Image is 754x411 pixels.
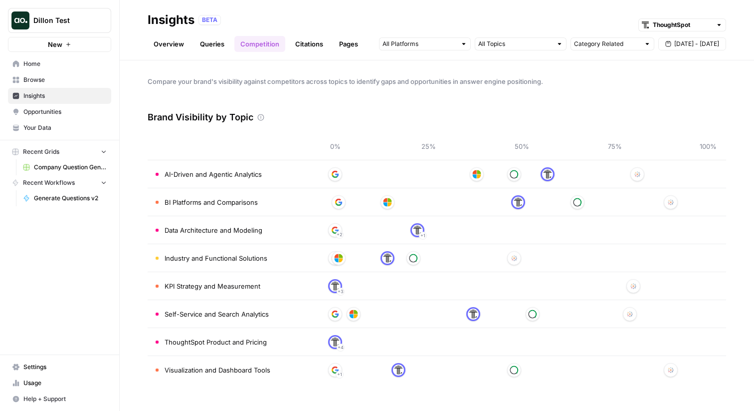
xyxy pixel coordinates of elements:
span: Visualization and Dashboard Tools [165,365,270,375]
span: Recent Workflows [23,178,75,187]
a: Insights [8,88,111,104]
span: Dillon Test [33,15,94,25]
img: em6uifynyh9mio6ldxz8kkfnatao [331,282,340,291]
input: ThoughtSpot [653,20,712,30]
span: Insights [23,91,107,100]
img: kdf4ucm9w1dsh35th9k7a1vc8tb6 [633,170,642,179]
span: Your Data [23,123,107,132]
button: Help + Support [8,391,111,407]
img: em6uifynyh9mio6ldxz8kkfnatao [331,338,340,347]
a: Pages [333,36,364,52]
span: Company Question Generation [34,163,107,172]
span: Data Architecture and Modeling [165,225,262,235]
span: KPI Strategy and Measurement [165,281,260,291]
span: Self-Service and Search Analytics [165,309,269,319]
input: All Topics [478,39,552,49]
a: Citations [289,36,329,52]
img: aln7fzklr3l99mnai0z5kuqxmnn3 [472,170,481,179]
img: aln7fzklr3l99mnai0z5kuqxmnn3 [349,310,358,319]
div: BETA [198,15,221,25]
img: aln7fzklr3l99mnai0z5kuqxmnn3 [383,198,392,207]
img: kdf4ucm9w1dsh35th9k7a1vc8tb6 [666,366,675,375]
img: em6uifynyh9mio6ldxz8kkfnatao [394,366,403,375]
img: yl4xathz0bu0psn9qrewxmnjolkn [331,170,340,179]
a: Your Data [8,120,111,136]
img: em6uifynyh9mio6ldxz8kkfnatao [413,226,422,235]
span: Usage [23,379,107,388]
span: BI Platforms and Comparisons [165,197,258,207]
img: kdf4ucm9w1dsh35th9k7a1vc8tb6 [629,282,638,291]
img: em6uifynyh9mio6ldxz8kkfnatao [469,310,478,319]
a: Browse [8,72,111,88]
a: Opportunities [8,104,111,120]
span: Home [23,59,107,68]
span: AI-Driven and Agentic Analytics [165,169,262,179]
button: Recent Workflows [8,175,111,190]
img: kdf4ucm9w1dsh35th9k7a1vc8tb6 [625,310,634,319]
a: Queries [194,36,230,52]
a: Usage [8,375,111,391]
button: Workspace: Dillon Test [8,8,111,33]
a: Competition [234,36,285,52]
img: em6uifynyh9mio6ldxz8kkfnatao [514,198,523,207]
span: [DATE] - [DATE] [674,39,719,48]
span: Opportunities [23,107,107,116]
span: Browse [23,75,107,84]
img: xsqu0h2hwbvu35u0l79dsjlrovy7 [510,366,519,375]
img: yl4xathz0bu0psn9qrewxmnjolkn [331,254,340,263]
span: Generate Questions v2 [34,194,107,203]
input: All Platforms [382,39,456,49]
img: xsqu0h2hwbvu35u0l79dsjlrovy7 [528,310,537,319]
img: yl4xathz0bu0psn9qrewxmnjolkn [334,198,343,207]
img: xsqu0h2hwbvu35u0l79dsjlrovy7 [573,198,582,207]
img: yl4xathz0bu0psn9qrewxmnjolkn [331,310,340,319]
span: 0% [325,141,345,151]
img: xsqu0h2hwbvu35u0l79dsjlrovy7 [510,170,519,179]
a: Company Question Generation [18,159,111,175]
span: + 1 [420,231,425,241]
img: aln7fzklr3l99mnai0z5kuqxmnn3 [334,254,343,263]
span: + 4 [338,343,344,353]
span: 75% [605,141,625,151]
img: yl4xathz0bu0psn9qrewxmnjolkn [331,366,340,375]
span: + 2 [337,230,343,240]
a: Settings [8,359,111,375]
span: Help + Support [23,395,107,404]
span: 100% [698,141,718,151]
img: em6uifynyh9mio6ldxz8kkfnatao [383,254,392,263]
a: Generate Questions v2 [18,190,111,206]
span: 50% [512,141,532,151]
span: Industry and Functional Solutions [165,253,267,263]
button: [DATE] - [DATE] [658,37,726,50]
span: + 1 [337,370,342,380]
img: kdf4ucm9w1dsh35th9k7a1vc8tb6 [666,198,675,207]
img: em6uifynyh9mio6ldxz8kkfnatao [543,170,552,179]
div: Insights [148,12,194,28]
img: kdf4ucm9w1dsh35th9k7a1vc8tb6 [510,254,519,263]
span: Recent Grids [23,147,59,156]
button: Recent Grids [8,144,111,159]
span: Compare your brand's visibility against competitors across topics to identify gaps and opportunit... [148,76,726,86]
input: Category Related [574,39,640,49]
a: Overview [148,36,190,52]
img: Dillon Test Logo [11,11,29,29]
span: 25% [418,141,438,151]
a: Home [8,56,111,72]
h3: Brand Visibility by Topic [148,110,253,124]
span: Settings [23,363,107,372]
span: + 3 [338,287,344,297]
button: New [8,37,111,52]
img: xsqu0h2hwbvu35u0l79dsjlrovy7 [409,254,418,263]
span: ThoughtSpot Product and Pricing [165,337,267,347]
img: yl4xathz0bu0psn9qrewxmnjolkn [331,226,340,235]
span: New [48,39,62,49]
